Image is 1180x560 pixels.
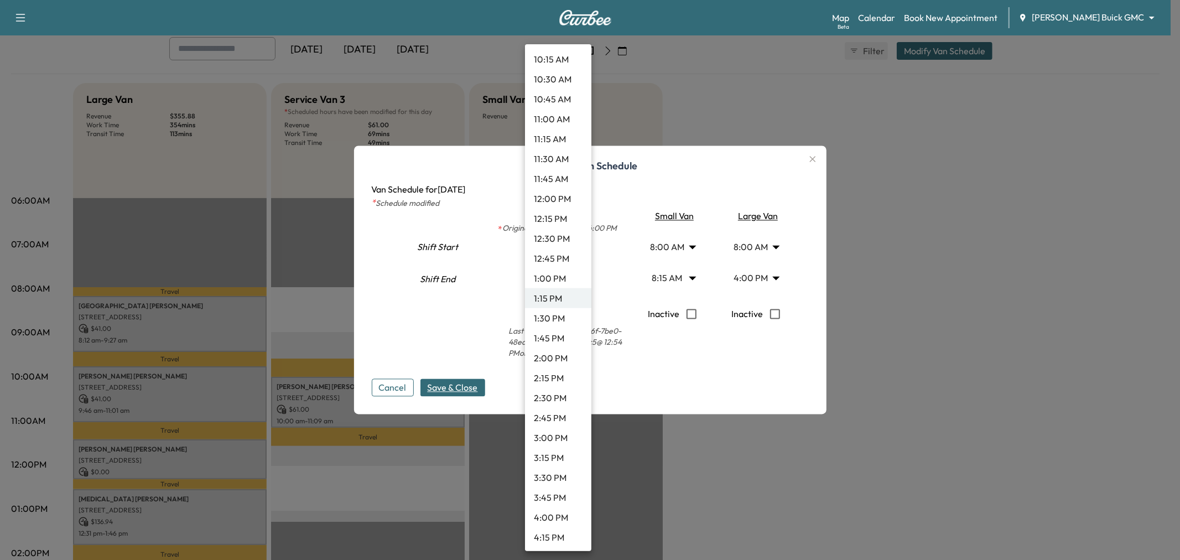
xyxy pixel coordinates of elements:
[525,527,591,547] li: 4:15 PM
[525,169,591,189] li: 11:45 AM
[525,507,591,527] li: 4:00 PM
[525,288,591,308] li: 1:15 PM
[525,488,591,507] li: 3:45 PM
[525,129,591,149] li: 11:15 AM
[525,189,591,209] li: 12:00 PM
[525,368,591,388] li: 2:15 PM
[525,109,591,129] li: 11:00 AM
[525,248,591,268] li: 12:45 PM
[525,468,591,488] li: 3:30 PM
[525,209,591,229] li: 12:15 PM
[525,328,591,348] li: 1:45 PM
[525,308,591,328] li: 1:30 PM
[525,69,591,89] li: 10:30 AM
[525,49,591,69] li: 10:15 AM
[525,448,591,468] li: 3:15 PM
[525,408,591,428] li: 2:45 PM
[525,388,591,408] li: 2:30 PM
[525,428,591,448] li: 3:00 PM
[525,268,591,288] li: 1:00 PM
[525,89,591,109] li: 10:45 AM
[525,149,591,169] li: 11:30 AM
[525,348,591,368] li: 2:00 PM
[525,229,591,248] li: 12:30 PM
